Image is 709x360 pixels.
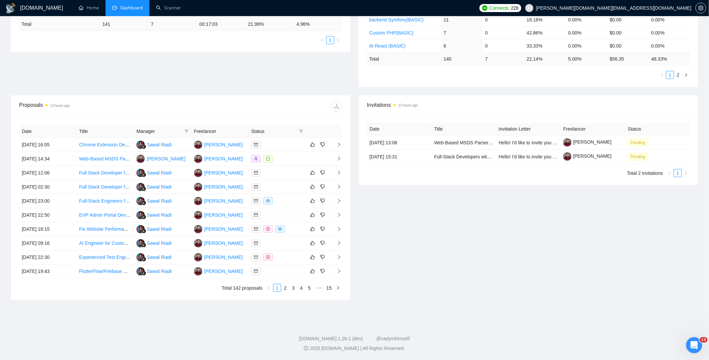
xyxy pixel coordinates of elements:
[682,169,690,177] li: Next Page
[309,225,317,233] button: like
[310,184,315,190] span: like
[658,71,666,79] button: left
[305,284,313,292] li: 5
[79,156,163,161] a: Web-Based MSDS Parser Development
[266,227,270,231] span: dollar
[194,211,202,219] img: KP
[194,212,243,217] a: KP[PERSON_NAME]
[310,240,315,246] span: like
[136,198,172,203] a: SRSawal Riadi
[265,284,273,292] li: Previous Page
[566,13,607,26] td: 0.00%
[299,336,363,341] a: [DOMAIN_NAME] 1.26.1 (dev)
[19,125,76,138] th: Date
[320,212,325,218] span: dislike
[156,5,181,11] a: searchScanner
[136,155,145,163] img: KP
[194,169,202,177] img: KP
[76,236,134,250] td: AI Engineer for Custom LLM Development in Child Development & Healthcare
[320,170,325,175] span: dislike
[204,155,243,162] div: [PERSON_NAME]
[19,250,76,265] td: [DATE] 22:30
[490,4,510,12] span: Connects:
[432,123,496,136] th: Title
[524,52,566,65] td: 22.14 %
[281,284,289,292] li: 2
[482,26,524,39] td: 0
[320,142,325,147] span: dislike
[254,269,258,273] span: mail
[194,197,202,205] img: KP
[245,18,294,31] td: 21.99 %
[79,269,186,274] a: FlutterFlow/Firebase Developer for MVP Social App
[204,239,243,247] div: [PERSON_NAME]
[183,126,190,136] span: filter
[281,284,289,292] a: 2
[561,123,625,136] th: Freelancer
[511,4,518,12] span: 228
[441,39,482,52] td: 6
[254,199,258,203] span: mail
[204,141,243,148] div: [PERSON_NAME]
[76,138,134,152] td: Chrome Extension Developer for LinkedIn
[318,36,326,44] li: Previous Page
[112,5,117,10] span: dashboard
[136,142,172,147] a: SRSawal Riadi
[222,284,262,292] li: Total 142 proposals
[524,26,566,39] td: 42.86%
[309,267,317,275] button: like
[319,239,327,247] button: dislike
[136,212,172,217] a: SRSawal Riadi
[331,199,341,203] span: right
[204,197,243,205] div: [PERSON_NAME]
[674,169,682,177] a: 1
[278,227,282,231] span: eye
[336,286,340,290] span: right
[674,169,682,177] li: 1
[649,39,690,52] td: 0.00%
[197,18,245,31] td: 00:17:03
[700,337,708,343] span: 10
[367,136,432,150] td: [DATE] 13:06
[194,198,243,203] a: KP[PERSON_NAME]
[76,180,134,194] td: Full Stack Developer for AI Agent Development
[320,240,325,246] span: dislike
[326,36,334,44] li: 1
[136,253,145,262] img: SR
[376,336,410,341] a: @vadymhimself
[331,213,341,217] span: right
[298,126,305,136] span: filter
[141,215,146,219] img: gigradar-bm.png
[141,187,146,191] img: gigradar-bm.png
[204,254,243,261] div: [PERSON_NAME]
[294,18,342,31] td: 4.96 %
[194,253,202,262] img: KP
[5,345,704,352] div: 2025 [DOMAIN_NAME] | All Rights Reserved.
[266,157,270,161] span: message
[309,253,317,261] button: like
[136,128,182,135] span: Manager
[5,3,16,14] img: logo
[696,5,706,11] a: setting
[254,241,258,245] span: mail
[141,243,146,247] img: gigradar-bm.png
[19,166,76,180] td: [DATE] 12:06
[79,184,177,190] a: Full Stack Developer for AI Agent Development
[147,169,172,176] div: Sawal Riadi
[76,222,134,236] td: Fix Website Performance - Reduce 13.5s Load Time & Improve Lighthouse Scores
[684,171,688,175] span: right
[194,254,243,260] a: KP[PERSON_NAME]
[136,170,172,175] a: SRSawal Riadi
[120,5,143,11] span: Dashboard
[331,227,341,231] span: right
[682,71,690,79] li: Next Page
[482,13,524,26] td: 0
[76,194,134,208] td: Full-Stack Engineers for AI-First Tutoring Platform
[289,284,297,292] a: 3
[309,211,317,219] button: like
[297,284,305,292] li: 4
[319,141,327,149] button: dislike
[254,143,258,147] span: mail
[696,5,706,11] span: setting
[136,156,185,161] a: KP[PERSON_NAME]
